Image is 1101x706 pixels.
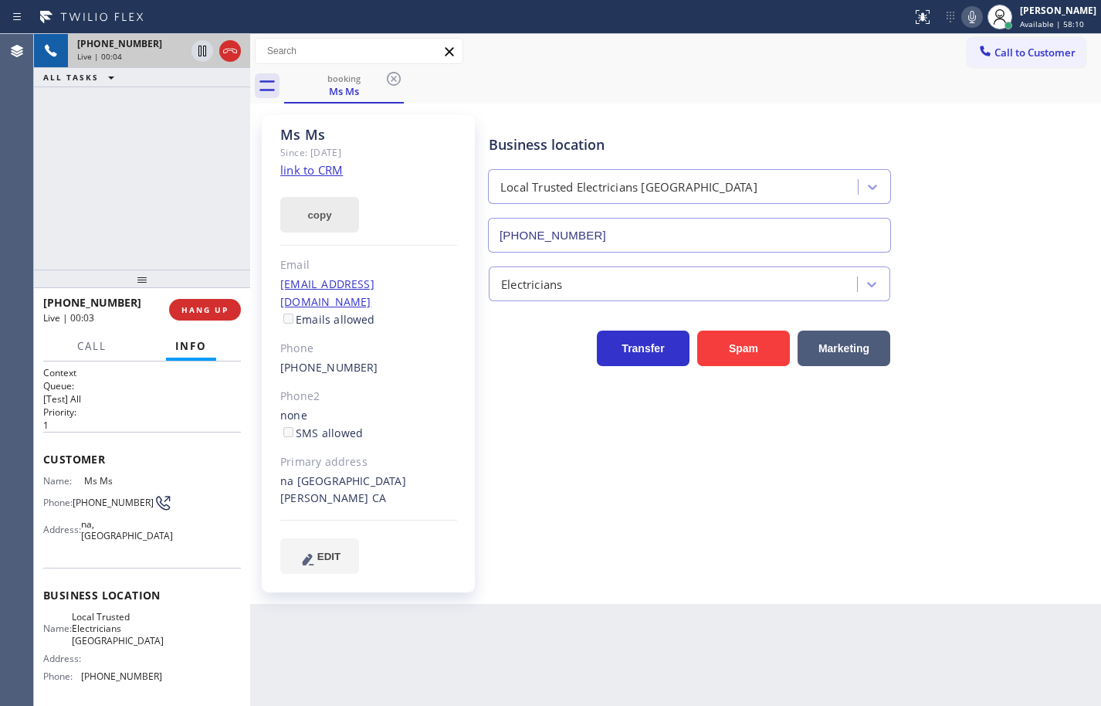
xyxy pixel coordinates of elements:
button: Spam [697,331,790,366]
div: Local Trusted Electricians [GEOGRAPHIC_DATA] [500,178,757,196]
span: Call [77,339,107,353]
span: Customer [43,452,241,467]
div: Primary address [280,453,457,471]
span: ALL TASKS [43,72,99,83]
h2: Priority: [43,406,241,419]
span: Phone: [43,497,73,508]
span: na, [GEOGRAPHIC_DATA] [81,518,173,542]
div: [PERSON_NAME] [1020,4,1096,17]
button: Marketing [798,331,890,366]
div: Email [280,256,457,274]
div: Business location [489,134,890,155]
button: HANG UP [169,299,241,321]
button: Transfer [597,331,689,366]
p: 1 [43,419,241,432]
span: Address: [43,524,81,535]
span: [PHONE_NUMBER] [81,670,162,682]
a: [PHONE_NUMBER] [280,360,378,375]
a: [EMAIL_ADDRESS][DOMAIN_NAME] [280,277,374,309]
input: SMS allowed [283,427,293,437]
div: Phone2 [280,388,457,406]
span: Live | 00:03 [43,311,94,324]
span: Name: [43,475,84,487]
span: [PHONE_NUMBER] [43,295,141,310]
div: Ms Ms [286,69,402,102]
span: Call to Customer [994,46,1076,59]
p: [Test] All [43,392,241,406]
input: Emails allowed [283,314,293,324]
h2: Queue: [43,379,241,392]
h1: Context [43,366,241,379]
button: Hold Customer [191,40,213,62]
button: EDIT [280,538,359,574]
span: Live | 00:04 [77,51,122,62]
div: Since: [DATE] [280,144,457,161]
span: Address: [43,653,84,664]
button: Mute [961,6,983,28]
div: none [280,407,457,443]
span: [PHONE_NUMBER] [73,497,154,508]
button: ALL TASKS [34,68,130,87]
div: Ms Ms [286,84,402,98]
input: Search [256,39,462,63]
span: Phone: [43,670,81,682]
span: Ms Ms [84,475,161,487]
div: Electricians [501,275,562,293]
span: Info [175,339,207,353]
div: Ms Ms [280,126,457,144]
div: Phone [280,340,457,358]
button: Call [68,331,116,361]
span: EDIT [317,551,340,562]
label: SMS allowed [280,426,363,440]
button: Call to Customer [967,38,1086,67]
label: Emails allowed [280,312,375,327]
button: copy [280,197,359,233]
button: Hang up [219,40,241,62]
div: booking [286,73,402,84]
span: Business location [43,588,241,602]
span: Local Trusted Electricians [GEOGRAPHIC_DATA] [72,611,164,647]
input: Phone Number [488,218,891,253]
span: Available | 58:10 [1020,19,1084,29]
span: HANG UP [181,304,229,315]
div: na [GEOGRAPHIC_DATA][PERSON_NAME] CA [280,473,457,508]
a: link to CRM [280,162,343,178]
span: Name: [43,623,72,634]
span: [PHONE_NUMBER] [77,37,162,50]
button: Info [166,331,216,361]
